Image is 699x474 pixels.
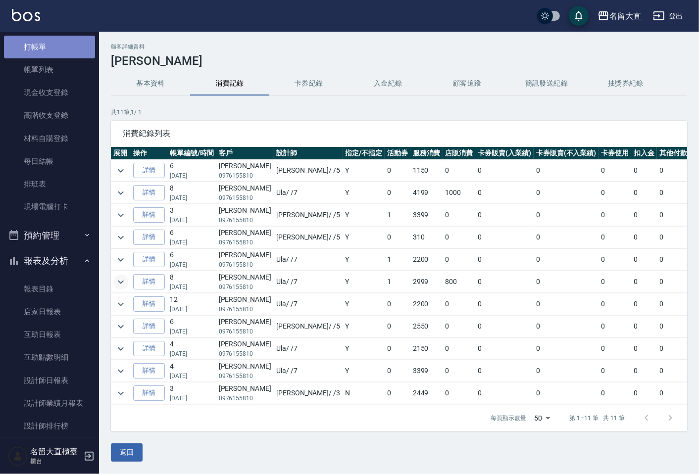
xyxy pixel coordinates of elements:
[410,147,443,160] th: 服務消費
[219,394,271,403] p: 0976155810
[133,185,165,200] a: 詳情
[410,338,443,360] td: 2150
[385,293,410,315] td: 0
[599,227,631,248] td: 0
[4,104,95,127] a: 高階收支登錄
[475,293,534,315] td: 0
[167,316,216,337] td: 6
[216,271,274,293] td: [PERSON_NAME]
[343,382,385,404] td: N
[599,249,631,271] td: 0
[167,160,216,182] td: 6
[219,305,271,314] p: 0976155810
[410,360,443,382] td: 3399
[343,182,385,204] td: Y
[570,414,625,423] p: 第 1–11 筆 共 11 筆
[167,182,216,204] td: 8
[123,129,675,139] span: 消費紀錄列表
[385,271,410,293] td: 1
[170,171,214,180] p: [DATE]
[12,9,40,21] img: Logo
[534,249,599,271] td: 0
[443,204,476,226] td: 0
[8,446,28,466] img: Person
[594,6,645,26] button: 名留大直
[133,319,165,334] a: 詳情
[475,204,534,226] td: 0
[274,360,343,382] td: Ula / /7
[534,271,599,293] td: 0
[385,204,410,226] td: 1
[111,72,190,95] button: 基本資料
[167,382,216,404] td: 3
[443,271,476,293] td: 800
[534,382,599,404] td: 0
[649,7,687,25] button: 登出
[131,147,167,160] th: 操作
[631,204,657,226] td: 0
[631,338,657,360] td: 0
[410,182,443,204] td: 4199
[274,227,343,248] td: [PERSON_NAME] / /5
[219,260,271,269] p: 0976155810
[113,319,128,334] button: expand row
[219,238,271,247] p: 0976155810
[385,316,410,337] td: 0
[4,392,95,415] a: 設計師業績月報表
[167,249,216,271] td: 6
[599,147,631,160] th: 卡券使用
[274,249,343,271] td: Ula / /7
[569,6,589,26] button: save
[4,223,95,248] button: 預約管理
[167,204,216,226] td: 3
[443,382,476,404] td: 0
[274,338,343,360] td: Ula / /7
[631,147,657,160] th: 扣入金
[586,72,665,95] button: 抽獎券紀錄
[111,54,687,68] h3: [PERSON_NAME]
[216,249,274,271] td: [PERSON_NAME]
[475,160,534,182] td: 0
[475,338,534,360] td: 0
[534,316,599,337] td: 0
[216,204,274,226] td: [PERSON_NAME]
[4,300,95,323] a: 店家日報表
[385,160,410,182] td: 0
[343,204,385,226] td: Y
[170,327,214,336] p: [DATE]
[443,338,476,360] td: 0
[216,360,274,382] td: [PERSON_NAME]
[599,360,631,382] td: 0
[343,360,385,382] td: Y
[599,382,631,404] td: 0
[491,414,526,423] p: 每頁顯示數量
[4,173,95,195] a: 排班表
[216,316,274,337] td: [PERSON_NAME]
[133,296,165,312] a: 詳情
[343,147,385,160] th: 指定/不指定
[475,271,534,293] td: 0
[443,147,476,160] th: 店販消費
[133,252,165,267] a: 詳情
[343,227,385,248] td: Y
[4,248,95,274] button: 報表及分析
[631,249,657,271] td: 0
[349,72,428,95] button: 入金紀錄
[385,382,410,404] td: 0
[410,382,443,404] td: 2449
[410,271,443,293] td: 2999
[507,72,586,95] button: 簡訊發送紀錄
[167,271,216,293] td: 8
[443,182,476,204] td: 1000
[4,323,95,346] a: 互助日報表
[170,216,214,225] p: [DATE]
[343,249,385,271] td: Y
[170,193,214,202] p: [DATE]
[133,385,165,401] a: 詳情
[475,227,534,248] td: 0
[4,369,95,392] a: 設計師日報表
[631,227,657,248] td: 0
[343,316,385,337] td: Y
[274,147,343,160] th: 設計師
[631,271,657,293] td: 0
